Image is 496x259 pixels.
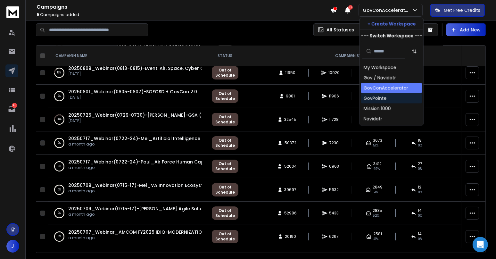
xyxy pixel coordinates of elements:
a: 41 [5,103,18,116]
button: Sort by Sort A-Z [408,45,421,58]
div: Open Intercom Messenger [473,237,488,252]
p: 0 % [58,210,61,216]
span: 52 % [373,213,380,218]
p: a month ago [68,235,202,240]
td: 0%20250717_Webinar(0722-24)-Paul_Air Force Human Capital CSOa month ago [48,155,208,178]
p: + Create Workspace [367,21,416,27]
td: 0%20250709_Webinar(0715-17)-[PERSON_NAME] Agile Solutions Test (FAST) Commercial Solutions Openin... [48,202,208,225]
span: 6267 [329,234,339,239]
p: All Statuses [327,27,354,33]
p: Get Free Credits [444,7,480,13]
span: 0 % [418,166,423,171]
span: 14 [418,231,422,237]
td: 0%20250717_Webinar(0722-24)-Mel_Artificial Intelligence Support to NATO Modeling and Simulationa ... [48,131,208,155]
p: GovConAccelerator [363,7,412,13]
th: CAMPAIGN NAME [48,46,208,66]
span: 11950 [285,70,296,75]
span: 6963 [329,164,339,169]
button: Get Free Credits [430,4,485,17]
div: Out of Schedule [215,208,235,218]
div: Gov / Navidatr [364,74,396,81]
span: 10920 [328,70,340,75]
span: 12 [418,185,422,190]
span: 3412 [374,161,382,166]
span: 2835 [373,208,383,213]
span: 5632 [329,187,339,192]
span: 27 [418,161,423,166]
td: 0%20250707_Webinar_AMCOM FY2025 IDIQ-MODERNIZATION-ARMYa month ago [48,225,208,248]
span: 51 % [373,190,378,195]
span: 11728 [329,117,339,122]
p: --- Switch Workspace --- [361,32,422,39]
span: 39 [348,5,353,10]
p: 41 [12,103,17,108]
div: Out of Schedule [215,231,235,242]
span: 20190 [285,234,296,239]
span: 3673 [373,138,382,143]
div: My Workspace [364,64,396,71]
span: 41 % [373,237,378,242]
span: 0 % [418,237,423,242]
p: 0 % [58,140,61,146]
button: Add New [446,23,486,36]
p: 36 % [57,116,62,123]
span: 2581 [373,231,382,237]
td: 2%20250801_Webinar(0805-0807)-SOFGSD + GovCon 2.0[DATE] [48,85,208,108]
th: CAMPAIGN STATS [242,46,462,66]
span: 11906 [329,94,339,99]
div: Out of Schedule [215,138,235,148]
span: 0 % [418,213,423,218]
p: [DATE] [68,71,202,77]
p: [DATE] [68,95,197,100]
a: 20250707_Webinar_AMCOM FY2025 IDIQ-MODERNIZATION-ARMY [68,229,220,235]
div: Out of Schedule [215,185,235,195]
p: [DATE] [68,118,202,123]
p: a month ago [68,165,202,170]
p: 2 % [58,93,61,99]
span: 9881 [286,94,295,99]
span: 51 % [373,143,378,148]
td: 13%20250809_Webinar(0813-0815)-Event: Air, Space, Cyber Con2025[DATE] [48,61,208,85]
img: logo [6,6,19,18]
span: 5433 [329,211,339,216]
p: 0 % [58,233,61,240]
div: Out of Schedule [215,91,235,101]
div: Navidatr [364,115,382,122]
td: 36%20250725_Webinar(0729-0730)-[PERSON_NAME]-GSA (GCA)[DATE] [48,108,208,131]
a: 20250717_Webinar(0722-24)-Mel_Artificial Intelligence Support to NATO Modeling and Simulation [68,135,300,142]
span: 52004 [284,164,297,169]
h1: Campaigns [37,3,330,11]
p: Campaigns added [37,12,330,17]
p: 0 % [58,187,61,193]
span: 7230 [329,140,339,146]
span: 39697 [285,187,297,192]
div: Mission 1000 [364,105,391,112]
a: 20250725_Webinar(0729-0730)-[PERSON_NAME]-GSA (GCA) [68,112,214,118]
span: 20250717_Webinar(0722-24)-Paul_Air Force Human Capital CSO [68,159,223,165]
p: a month ago [68,188,202,194]
button: + Create Workspace [360,18,423,29]
div: GovPointe [364,95,387,101]
div: Out of Schedule [215,68,235,78]
th: STATUS [208,46,242,66]
a: 20250709_Webinar(0715-17)-[PERSON_NAME] Agile Solutions Test (FAST) Commercial Solutions Opening ... [68,205,357,212]
span: 52986 [284,211,297,216]
button: J [6,240,19,253]
a: 20250709_Webinar(0715-17)-Mel_VA Innovation Ecosystem (VHAIE)-Broad Agency Announcement (BAA)-Sui... [68,182,416,188]
div: Out of Schedule [215,114,235,125]
a: 20250801_Webinar(0805-0807)-SOFGSD + GovCon 2.0 [68,88,197,95]
span: 14 [418,208,422,213]
a: 20250809_Webinar(0813-0815)-Event: Air, Space, Cyber Con2025 [68,65,221,71]
span: 9 [37,12,39,17]
span: 50372 [285,140,296,146]
span: 2849 [373,185,383,190]
div: Out of Schedule [215,161,235,171]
